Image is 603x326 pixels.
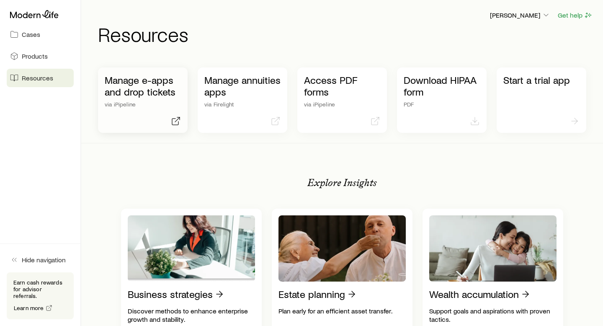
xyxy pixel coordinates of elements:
[22,30,40,39] span: Cases
[304,101,380,108] p: via iPipeline
[490,11,550,19] p: [PERSON_NAME]
[278,215,406,282] img: Estate planning
[429,288,519,300] p: Wealth accumulation
[105,101,181,108] p: via iPipeline
[204,101,281,108] p: via Firelight
[105,74,181,98] p: Manage e-apps and drop tickets
[503,74,580,86] p: Start a trial app
[429,307,557,323] p: Support goals and aspirations with proven tactics.
[404,101,480,108] p: PDF
[557,10,593,20] button: Get help
[7,251,74,269] button: Hide navigation
[13,279,67,299] p: Earn cash rewards for advisor referrals.
[7,272,74,319] div: Earn cash rewards for advisor referrals.Learn more
[307,177,377,189] p: Explore Insights
[14,305,44,311] span: Learn more
[490,10,551,21] button: [PERSON_NAME]
[22,256,66,264] span: Hide navigation
[22,74,53,82] span: Resources
[128,288,213,300] p: Business strategies
[404,74,480,98] p: Download HIPAA form
[7,69,74,87] a: Resources
[128,307,255,323] p: Discover methods to enhance enterprise growth and stability.
[22,52,48,60] span: Products
[429,215,557,282] img: Wealth accumulation
[278,288,345,300] p: Estate planning
[397,67,487,133] a: Download HIPAA formPDF
[7,25,74,44] a: Cases
[98,24,593,44] h1: Resources
[304,74,380,98] p: Access PDF forms
[204,74,281,98] p: Manage annuities apps
[128,215,255,282] img: Business strategies
[278,307,406,315] p: Plan early for an efficient asset transfer.
[7,47,74,65] a: Products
